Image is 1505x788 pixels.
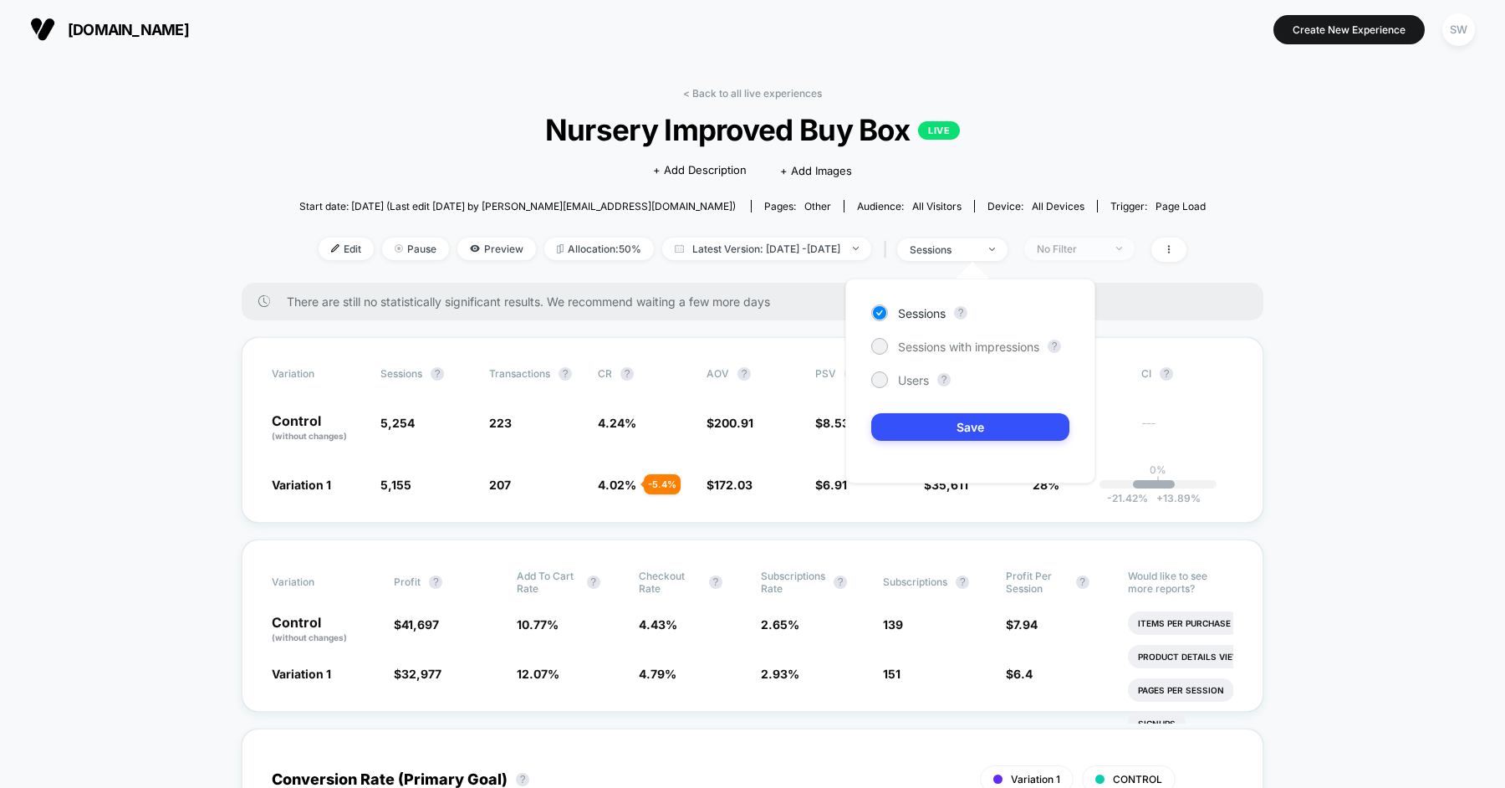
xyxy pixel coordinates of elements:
[1128,570,1233,595] p: Would like to see more reports?
[489,367,550,380] span: Transactions
[883,617,903,632] span: 139
[675,244,684,253] img: calendar
[871,413,1069,441] button: Save
[761,570,825,595] span: Subscriptions Rate
[587,576,600,589] button: ?
[272,478,331,492] span: Variation 1
[272,367,364,381] span: Variation
[517,667,559,681] span: 12.07 %
[272,431,347,441] span: (without changes)
[815,478,847,492] span: $
[1156,492,1163,504] span: +
[974,200,1097,212] span: Device:
[598,416,636,430] span: 4.24 %
[898,373,929,387] span: Users
[394,617,439,632] span: $
[883,576,947,588] span: Subscriptions
[937,373,951,386] button: ?
[880,238,897,262] span: |
[639,667,676,681] span: 4.79 %
[557,244,564,253] img: rebalance
[1128,611,1241,635] li: Items Per Purchase
[1037,243,1104,255] div: No Filter
[898,306,946,320] span: Sessions
[683,87,822,100] a: < Back to all live experiences
[1006,570,1068,595] span: Profit Per Session
[1160,367,1173,381] button: ?
[804,200,831,212] span: other
[662,238,871,260] span: Latest Version: [DATE] - [DATE]
[401,617,439,632] span: 41,697
[639,617,677,632] span: 4.43 %
[898,340,1039,354] span: Sessions with impressions
[299,200,736,212] span: Start date: [DATE] (Last edit [DATE] by [PERSON_NAME][EMAIL_ADDRESS][DOMAIN_NAME])
[1148,492,1201,504] span: 13.89 %
[517,570,579,595] span: Add To Cart Rate
[761,667,799,681] span: 2.93 %
[714,416,753,430] span: 200.91
[1442,13,1475,46] div: SW
[380,478,411,492] span: 5,155
[1437,13,1480,47] button: SW
[272,616,377,644] p: Control
[598,478,636,492] span: 4.02 %
[431,367,444,381] button: ?
[857,200,962,212] div: Audience:
[489,478,511,492] span: 207
[989,248,995,251] img: end
[707,416,753,430] span: $
[764,200,831,212] div: Pages:
[1156,200,1206,212] span: Page Load
[823,478,847,492] span: 6.91
[382,238,449,260] span: Pause
[883,667,900,681] span: 151
[68,21,189,38] span: [DOMAIN_NAME]
[1048,340,1061,353] button: ?
[319,238,374,260] span: Edit
[394,667,441,681] span: $
[620,367,634,381] button: ?
[912,200,962,212] span: All Visitors
[380,367,422,380] span: Sessions
[1128,712,1186,735] li: Signups
[1006,617,1038,632] span: $
[272,570,364,595] span: Variation
[1013,617,1038,632] span: 7.94
[429,576,442,589] button: ?
[714,478,752,492] span: 172.03
[489,416,512,430] span: 223
[709,576,722,589] button: ?
[598,367,612,380] span: CR
[707,478,752,492] span: $
[707,367,729,380] span: AOV
[457,238,536,260] span: Preview
[394,576,421,588] span: Profit
[918,121,960,140] p: LIVE
[1076,576,1089,589] button: ?
[1107,492,1148,504] span: -21.42 %
[516,773,529,786] button: ?
[331,244,339,253] img: edit
[834,576,847,589] button: ?
[1013,667,1033,681] span: 6.4
[1128,645,1281,668] li: Product Details Views Rate
[956,576,969,589] button: ?
[1150,463,1166,476] p: 0%
[1128,678,1234,702] li: Pages Per Session
[1116,247,1122,250] img: end
[25,16,194,43] button: [DOMAIN_NAME]
[1110,200,1206,212] div: Trigger:
[380,416,415,430] span: 5,254
[272,414,364,443] p: Control
[287,294,1230,309] span: There are still no statistically significant results. We recommend waiting a few more days
[544,238,654,260] span: Allocation: 50%
[272,632,347,642] span: (without changes)
[954,306,967,320] button: ?
[1011,773,1060,785] span: Variation 1
[644,474,681,494] div: - 5.4 %
[559,367,572,381] button: ?
[401,667,441,681] span: 32,977
[853,247,859,250] img: end
[1032,200,1084,212] span: all devices
[272,667,331,681] span: Variation 1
